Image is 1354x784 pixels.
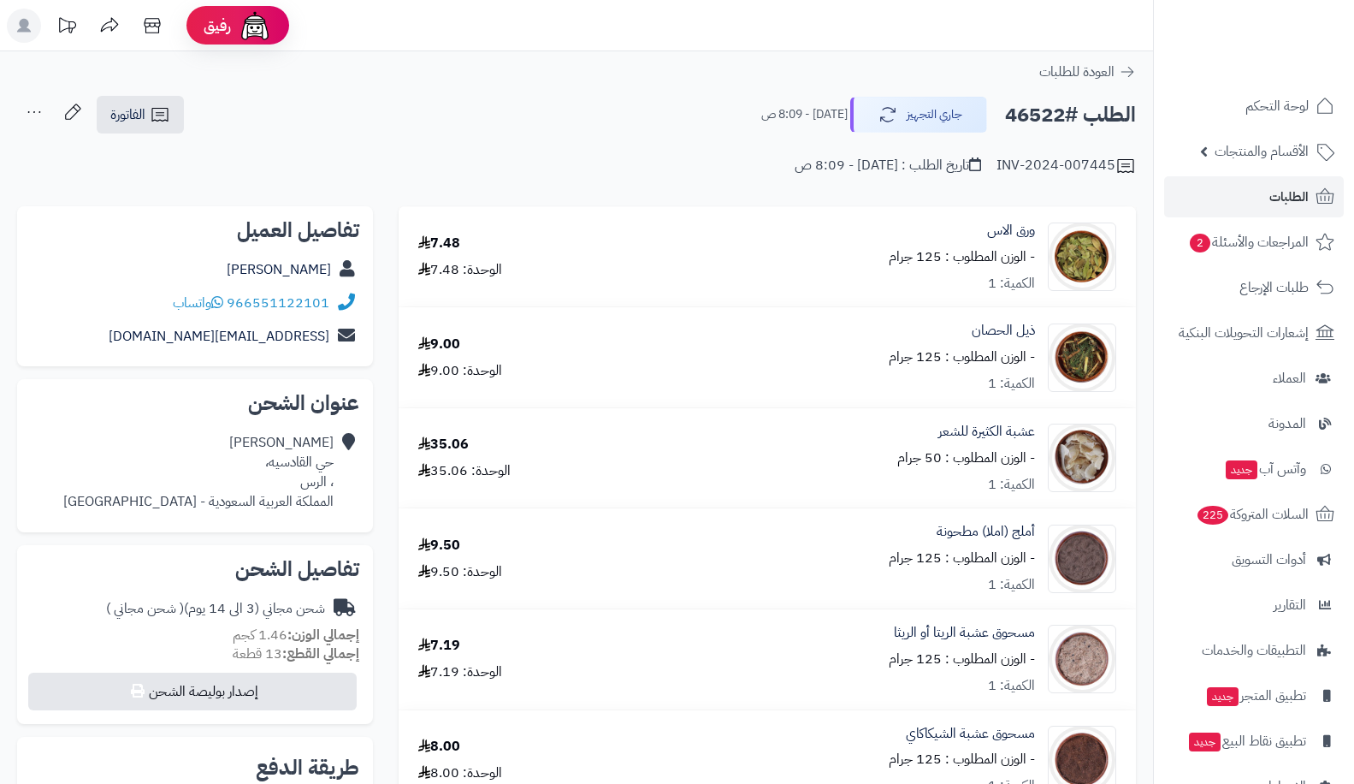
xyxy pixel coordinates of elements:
span: ( شحن مجاني ) [106,598,184,619]
span: 2 [1189,233,1211,253]
img: 1660147750-Kathira-90x90.jpg [1049,424,1115,492]
div: 7.48 [418,234,460,253]
div: الوحدة: 7.19 [418,662,502,682]
span: جديد [1207,687,1239,706]
h2: تفاصيل العميل [31,220,359,241]
small: - الوزن المطلوب : 125 جرام [889,347,1035,367]
span: طلبات الإرجاع [1239,276,1309,300]
span: تطبيق نقاط البيع [1187,729,1306,753]
a: الطلبات [1164,176,1344,217]
span: العملاء [1273,366,1306,390]
img: logo-2.png [1238,13,1338,49]
a: الفاتورة [97,96,184,134]
span: الفاتورة [110,104,145,125]
a: إشعارات التحويلات البنكية [1164,312,1344,353]
small: [DATE] - 8:09 ص [761,106,848,123]
span: الأقسام والمنتجات [1215,140,1309,163]
div: 35.06 [418,435,469,454]
span: جديد [1226,460,1257,479]
a: التطبيقات والخدمات [1164,630,1344,671]
small: - الوزن المطلوب : 125 جرام [889,649,1035,669]
a: ذيل الحصان [972,321,1035,341]
div: [PERSON_NAME] حي القادسيه، ، الرس المملكة العربية السعودية - [GEOGRAPHIC_DATA] [63,433,334,511]
span: تطبيق المتجر [1205,684,1306,708]
span: رفيق [204,15,231,36]
a: لوحة التحكم [1164,86,1344,127]
div: الكمية: 1 [988,676,1035,696]
span: المدونة [1268,412,1306,436]
span: لوحة التحكم [1245,94,1309,118]
div: الوحدة: 7.48 [418,260,502,280]
a: أملج (املا) مطحونة [937,522,1035,542]
small: - الوزن المطلوب : 125 جرام [889,548,1035,568]
a: [EMAIL_ADDRESS][DOMAIN_NAME] [109,326,329,347]
div: 8.00 [418,737,460,757]
a: تطبيق المتجرجديد [1164,675,1344,716]
small: - الوزن المطلوب : 125 جرام [889,246,1035,267]
img: 1667661777-Reetha%20Powder-90x90.jpg [1049,625,1115,693]
span: 225 [1196,505,1229,526]
div: الوحدة: 35.06 [418,461,511,481]
div: تاريخ الطلب : [DATE] - 8:09 ص [795,156,981,175]
div: 9.00 [418,335,460,354]
a: العودة للطلبات [1039,62,1136,82]
span: إشعارات التحويلات البنكية [1179,321,1309,345]
a: أدوات التسويق [1164,539,1344,580]
small: 13 قطعة [233,644,359,664]
span: جديد [1189,733,1221,751]
strong: إجمالي الوزن: [287,625,359,645]
small: - الوزن المطلوب : 125 جرام [889,749,1035,769]
h2: الطلب #46522 [1005,98,1136,133]
span: وآتس آب [1224,457,1306,481]
img: 1650694361-Hosetail-90x90.jpg [1049,324,1115,392]
img: 1662097306-Amaala%20Powder-90x90.jpg [1049,525,1115,593]
span: التقارير [1274,593,1306,617]
h2: طريقة الدفع [256,757,359,778]
a: 966551122101 [227,293,329,313]
small: - الوزن المطلوب : 50 جرام [897,448,1035,468]
button: جاري التجهيز [850,97,987,133]
a: مسحوق عشبة الشيكاكاي [906,724,1035,744]
div: الكمية: 1 [988,575,1035,595]
h2: تفاصيل الشحن [31,559,359,579]
a: [PERSON_NAME] [227,259,331,280]
span: السلات المتروكة [1196,502,1309,526]
div: الكمية: 1 [988,374,1035,394]
strong: إجمالي القطع: [282,644,359,664]
a: تطبيق نقاط البيعجديد [1164,721,1344,762]
span: العودة للطلبات [1039,62,1115,82]
span: المراجعات والأسئلة [1188,230,1309,254]
h2: عنوان الشحن [31,393,359,413]
div: شحن مجاني (3 الى 14 يوم) [106,599,325,619]
div: الوحدة: 8.00 [418,763,502,783]
span: أدوات التسويق [1232,548,1306,572]
a: مسحوق عشبة الريتا أو الريثا [894,623,1035,643]
div: 7.19 [418,636,460,656]
span: التطبيقات والخدمات [1202,638,1306,662]
a: ورق الاس [987,221,1035,241]
button: إصدار بوليصة الشحن [28,673,357,710]
small: 1.46 كجم [233,625,359,645]
a: السلات المتروكة225 [1164,494,1344,535]
div: الوحدة: 9.50 [418,562,502,582]
span: الطلبات [1269,185,1309,209]
a: تحديثات المنصة [45,9,88,47]
a: المدونة [1164,403,1344,444]
div: INV-2024-007445 [996,156,1136,176]
img: ai-face.png [238,9,272,43]
img: 1659848270-Myrtus-90x90.jpg [1049,223,1115,291]
a: وآتس آبجديد [1164,448,1344,490]
div: الكمية: 1 [988,475,1035,495]
a: التقارير [1164,585,1344,626]
div: الكمية: 1 [988,274,1035,294]
div: 9.50 [418,536,460,555]
div: الوحدة: 9.00 [418,361,502,381]
a: واتساب [173,293,223,313]
a: العملاء [1164,358,1344,399]
a: عشبة الكثيرة للشعر [938,422,1035,442]
a: طلبات الإرجاع [1164,267,1344,308]
a: المراجعات والأسئلة2 [1164,222,1344,263]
